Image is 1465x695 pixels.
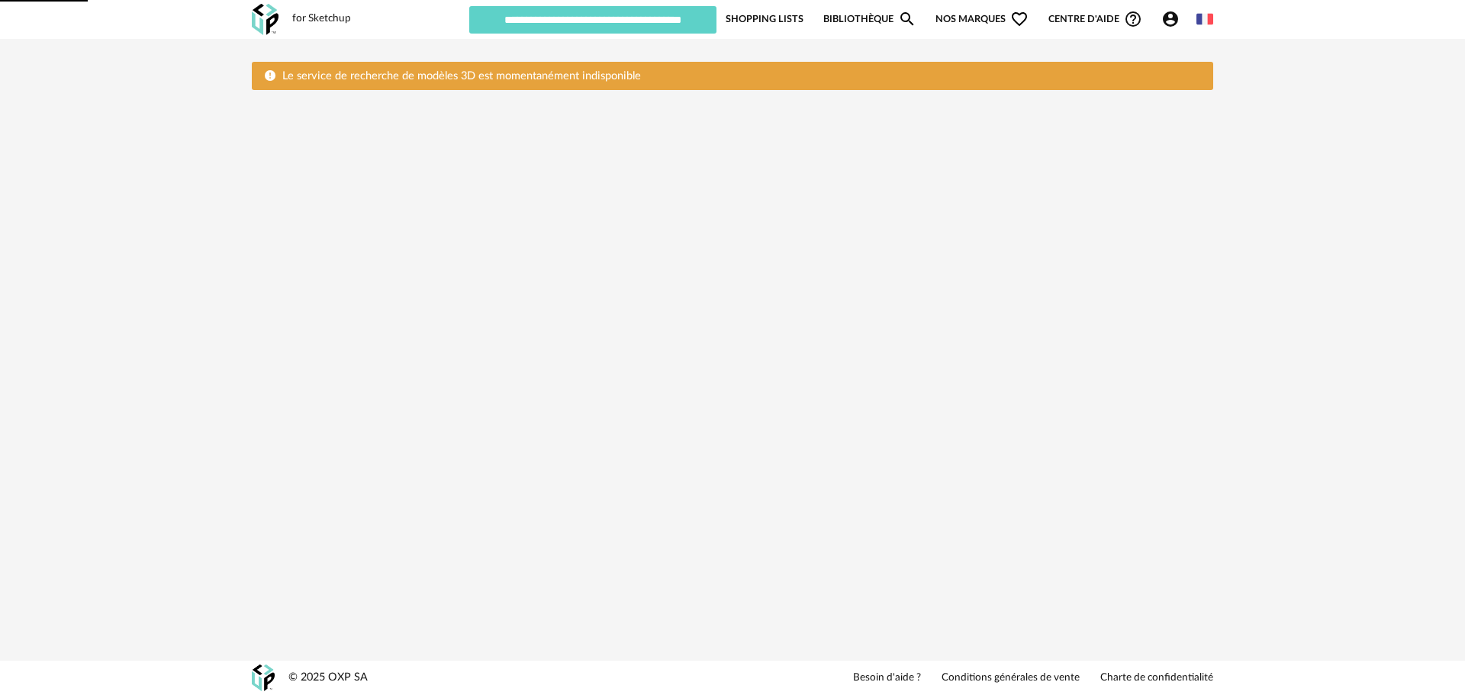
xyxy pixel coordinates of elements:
[288,671,368,685] div: © 2025 OXP SA
[898,10,916,28] span: Magnify icon
[252,664,275,691] img: OXP
[853,671,921,685] a: Besoin d'aide ?
[935,5,1029,34] span: Nos marques
[282,70,641,82] span: Le service de recherche de modèles 3D est momentanément indisponible
[1161,10,1180,28] span: Account Circle icon
[292,12,351,26] div: for Sketchup
[252,4,279,35] img: OXP
[1161,10,1186,28] span: Account Circle icon
[1048,10,1142,28] span: Centre d'aideHelp Circle Outline icon
[942,671,1080,685] a: Conditions générales de vente
[823,5,916,34] a: BibliothèqueMagnify icon
[726,5,803,34] a: Shopping Lists
[1100,671,1213,685] a: Charte de confidentialité
[1196,11,1213,27] img: fr
[1010,10,1029,28] span: Heart Outline icon
[1124,10,1142,28] span: Help Circle Outline icon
